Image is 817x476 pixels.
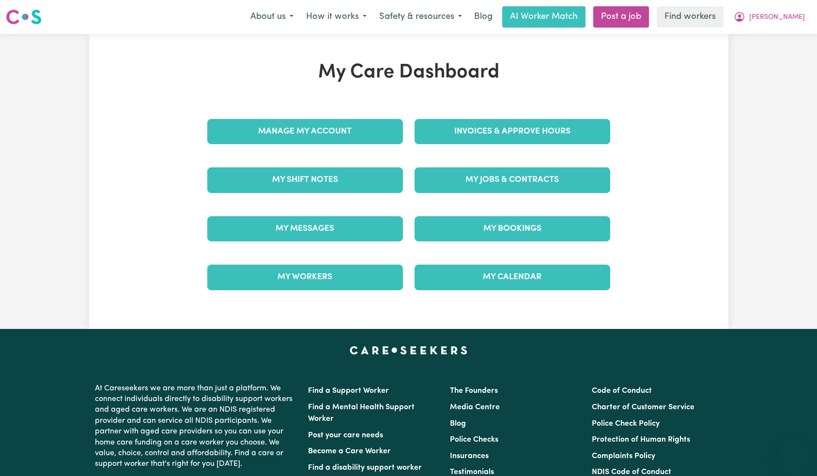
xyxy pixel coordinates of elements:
a: Media Centre [450,403,500,411]
img: Careseekers logo [6,8,42,26]
a: Police Checks [450,436,498,444]
iframe: Button to launch messaging window [778,437,809,468]
a: Become a Care Worker [308,447,391,455]
a: The Founders [450,387,498,395]
a: Manage My Account [207,119,403,144]
span: [PERSON_NAME] [749,12,805,23]
a: Find a disability support worker [308,464,422,472]
button: About us [244,7,300,27]
a: Testimonials [450,468,494,476]
button: Safety & resources [373,7,468,27]
a: Careseekers logo [6,6,42,28]
a: Find a Support Worker [308,387,389,395]
a: Find workers [657,6,724,28]
a: Insurances [450,452,489,460]
a: My Calendar [415,265,610,290]
a: Find a Mental Health Support Worker [308,403,415,423]
a: Post your care needs [308,431,383,439]
p: At Careseekers we are more than just a platform. We connect individuals directly to disability su... [95,379,296,474]
a: Protection of Human Rights [592,436,690,444]
a: My Shift Notes [207,167,403,193]
a: Blog [450,420,466,428]
a: Charter of Customer Service [592,403,694,411]
a: Post a job [593,6,649,28]
a: AI Worker Match [502,6,586,28]
a: My Messages [207,216,403,241]
a: My Workers [207,265,403,290]
button: My Account [727,7,811,27]
a: My Jobs & Contracts [415,167,610,193]
h1: My Care Dashboard [201,61,616,84]
a: NDIS Code of Conduct [592,468,671,476]
a: Careseekers home page [350,346,467,354]
a: Code of Conduct [592,387,652,395]
a: My Bookings [415,216,610,241]
a: Invoices & Approve Hours [415,119,610,144]
a: Police Check Policy [592,420,660,428]
button: How it works [300,7,373,27]
a: Complaints Policy [592,452,655,460]
a: Blog [468,6,498,28]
